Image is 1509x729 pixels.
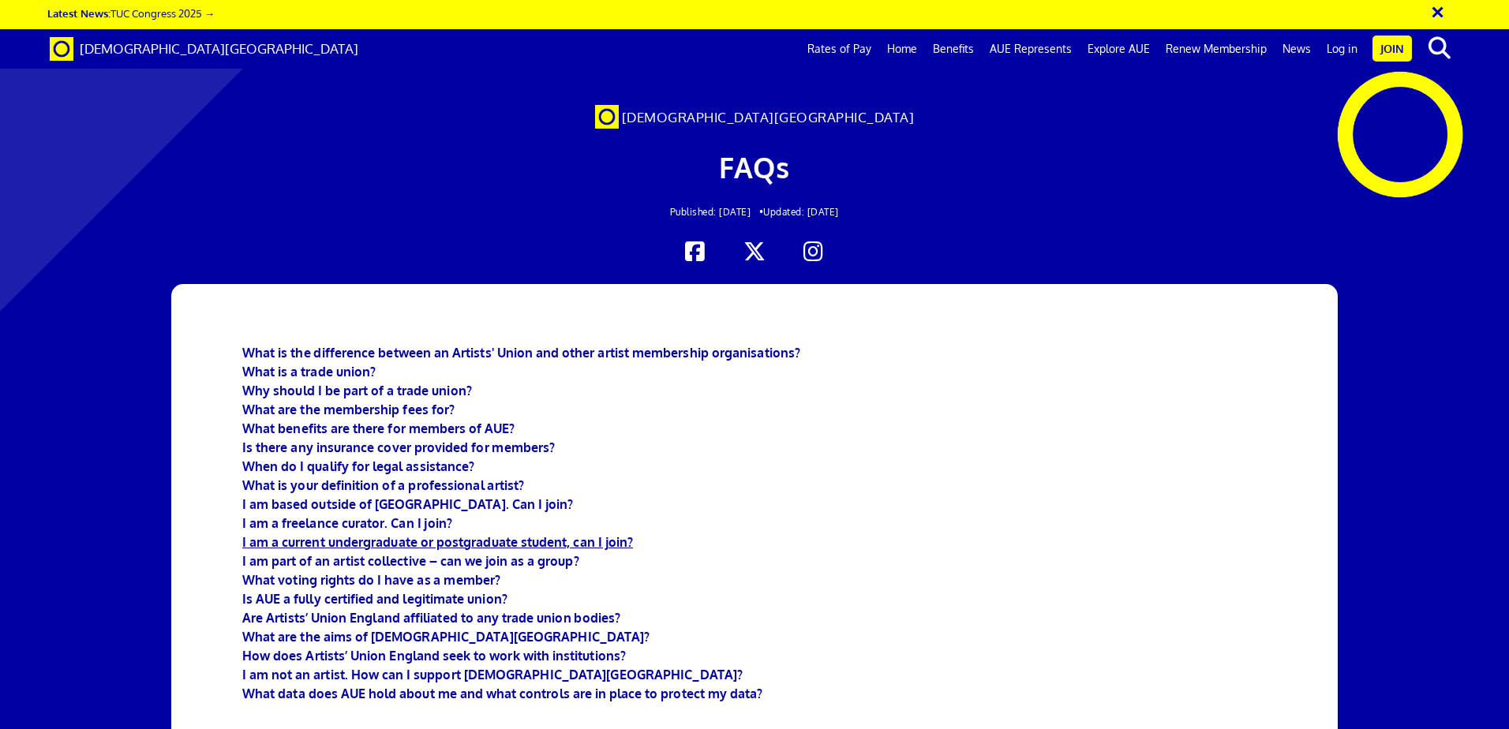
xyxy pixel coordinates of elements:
a: What is the difference between an Artists' Union and other artist membership organisations? [242,345,800,361]
a: I am based outside of [GEOGRAPHIC_DATA]. Can I join? [242,496,573,512]
span: [DEMOGRAPHIC_DATA][GEOGRAPHIC_DATA] [622,109,915,125]
a: Are Artists’ Union England affiliated to any trade union bodies? [242,610,620,626]
span: Published: [DATE] • [670,206,764,218]
a: Is AUE a fully certified and legitimate union? [242,591,507,607]
a: What data does AUE hold about me and what controls are in place to protect my data? [242,686,762,701]
a: I am a current undergraduate or postgraduate student, can I join? [242,534,633,550]
a: Explore AUE [1080,29,1158,69]
a: What benefits are there for members of AUE? [242,421,515,436]
a: What are the membership fees for? [242,402,455,417]
button: search [1415,32,1463,65]
a: Is there any insurance cover provided for members? [242,439,555,455]
a: I am part of an artist collective – can we join as a group? [242,553,579,569]
span: [DEMOGRAPHIC_DATA][GEOGRAPHIC_DATA] [80,40,358,57]
a: Why should I be part of a trade union? [242,383,472,398]
a: What voting rights do I have as a member? [242,572,500,588]
strong: Latest News: [47,6,110,20]
a: Brand [DEMOGRAPHIC_DATA][GEOGRAPHIC_DATA] [38,29,370,69]
span: FAQs [719,149,789,185]
a: I am a freelance curator. Can I join? [242,515,452,531]
a: I am not an artist. How can I support [DEMOGRAPHIC_DATA][GEOGRAPHIC_DATA]? [242,667,743,682]
a: Rates of Pay [799,29,879,69]
a: Join [1372,36,1412,62]
h2: Updated: [DATE] [289,207,1221,217]
a: Benefits [925,29,982,69]
a: What is your definition of a professional artist? [242,477,524,493]
a: How does Artists’ Union England seek to work with institutions? [242,648,626,664]
a: Log in [1319,29,1365,69]
a: When do I qualify for legal assistance? [242,458,474,474]
a: AUE Represents [982,29,1080,69]
a: What are the aims of [DEMOGRAPHIC_DATA][GEOGRAPHIC_DATA]? [242,629,650,645]
a: Latest News:TUC Congress 2025 → [47,6,215,20]
a: What is a trade union? [242,364,376,379]
a: Renew Membership [1158,29,1275,69]
a: News [1275,29,1319,69]
a: Home [879,29,925,69]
